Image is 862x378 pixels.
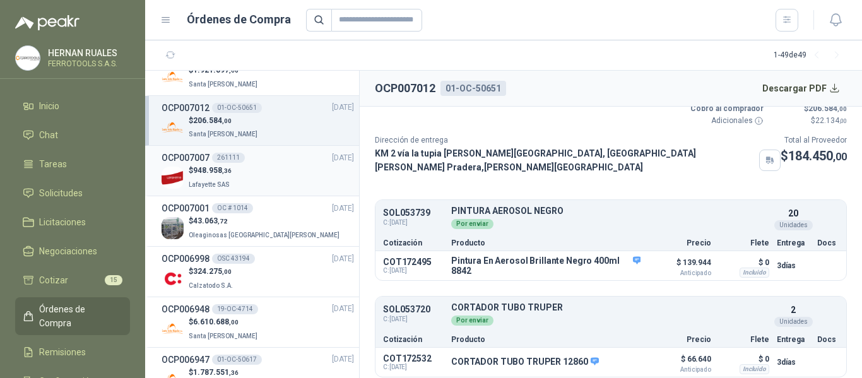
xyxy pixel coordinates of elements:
[39,244,97,258] span: Negociaciones
[15,152,130,176] a: Tareas
[383,267,444,275] span: C: [DATE]
[189,165,232,177] p: $
[15,94,130,118] a: Inicio
[39,215,86,229] span: Licitaciones
[189,181,230,188] span: Lafayette SAS
[383,336,444,343] p: Cotización
[383,218,444,228] span: C: [DATE]
[15,181,130,205] a: Solicitudes
[189,215,342,227] p: $
[212,254,255,264] div: OSC 43194
[777,336,810,343] p: Entrega
[451,316,493,326] div: Por enviar
[15,210,130,234] a: Licitaciones
[193,66,239,74] span: 1.921.897
[105,275,122,285] span: 15
[332,353,354,365] span: [DATE]
[788,206,798,220] p: 20
[815,116,847,125] span: 22.134
[229,369,239,376] span: ,36
[162,252,354,292] a: OCP006998OSC 43194[DATE] Company Logo$324.275,00Calzatodo S.A.
[648,336,711,343] p: Precio
[189,115,260,127] p: $
[162,252,210,266] h3: OCP006998
[817,239,839,247] p: Docs
[193,116,232,125] span: 206.584
[189,266,235,278] p: $
[837,105,847,112] span: ,00
[187,11,291,28] h1: Órdenes de Compra
[189,131,257,138] span: Santa [PERSON_NAME]
[162,201,354,241] a: OCP007001OC # 1014[DATE] Company Logo$43.063,72Oleaginosas [GEOGRAPHIC_DATA][PERSON_NAME]
[162,268,184,290] img: Company Logo
[375,146,754,174] p: KM 2 vía la tupia [PERSON_NAME][GEOGRAPHIC_DATA], [GEOGRAPHIC_DATA][PERSON_NAME] Pradera , [PERSO...
[39,128,58,142] span: Chat
[332,152,354,164] span: [DATE]
[162,66,184,88] img: Company Logo
[383,363,444,371] span: C: [DATE]
[162,302,210,316] h3: OCP006948
[212,153,245,163] div: 261111
[162,101,210,115] h3: OCP007012
[648,255,711,276] p: $ 139.944
[648,270,711,276] span: Anticipado
[189,316,260,328] p: $
[212,103,262,113] div: 01-OC-50651
[332,253,354,265] span: [DATE]
[719,239,769,247] p: Flete
[383,257,444,267] p: COT172495
[451,357,599,368] p: CORTADOR TUBO TRUPER 12860
[222,117,232,124] span: ,00
[189,282,233,289] span: Calzatodo S.A.
[839,117,847,124] span: ,00
[719,255,769,270] p: $ 0
[162,318,184,340] img: Company Logo
[451,256,641,276] p: Pintura En Aerosol Brillante Negro 400ml 8842
[332,203,354,215] span: [DATE]
[755,76,847,101] button: Descargar PDF
[162,101,354,141] a: OCP00701201-OC-50651[DATE] Company Logo$206.584,00Santa [PERSON_NAME]
[193,216,227,225] span: 43.063
[212,355,262,365] div: 01-OC-50617
[788,148,847,163] span: 184.450
[777,239,810,247] p: Entrega
[15,268,130,292] a: Cotizar15
[15,15,80,30] img: Logo peakr
[162,50,354,90] a: OCP007019[DATE] Company Logo$1.921.897,60Santa [PERSON_NAME]
[332,303,354,315] span: [DATE]
[719,351,769,367] p: $ 0
[791,303,796,317] p: 2
[774,220,813,230] div: Unidades
[771,115,847,127] p: $
[39,99,59,113] span: Inicio
[833,151,847,163] span: ,00
[375,80,435,97] h2: OCP007012
[48,60,127,68] p: FERROTOOLS S.A.S.
[222,167,232,174] span: ,36
[15,123,130,147] a: Chat
[648,239,711,247] p: Precio
[189,232,339,239] span: Oleaginosas [GEOGRAPHIC_DATA][PERSON_NAME]
[774,45,847,66] div: 1 - 49 de 49
[48,49,127,57] p: HERNAN RUALES
[817,336,839,343] p: Docs
[218,218,227,225] span: ,72
[39,345,86,359] span: Remisiones
[15,340,130,364] a: Remisiones
[15,239,130,263] a: Negociaciones
[39,186,83,200] span: Solicitudes
[222,268,232,275] span: ,00
[688,115,764,127] p: Adicionales
[162,217,184,239] img: Company Logo
[162,302,354,342] a: OCP00694819-OC-4714[DATE] Company Logo$6.610.688,00Santa [PERSON_NAME]
[719,336,769,343] p: Flete
[229,67,239,74] span: ,60
[193,317,239,326] span: 6.610.688
[781,134,847,146] p: Total al Proveedor
[451,219,493,229] div: Por enviar
[375,134,781,146] p: Dirección de entrega
[162,201,210,215] h3: OCP007001
[16,46,40,70] img: Company Logo
[229,319,239,326] span: ,00
[740,364,769,374] div: Incluido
